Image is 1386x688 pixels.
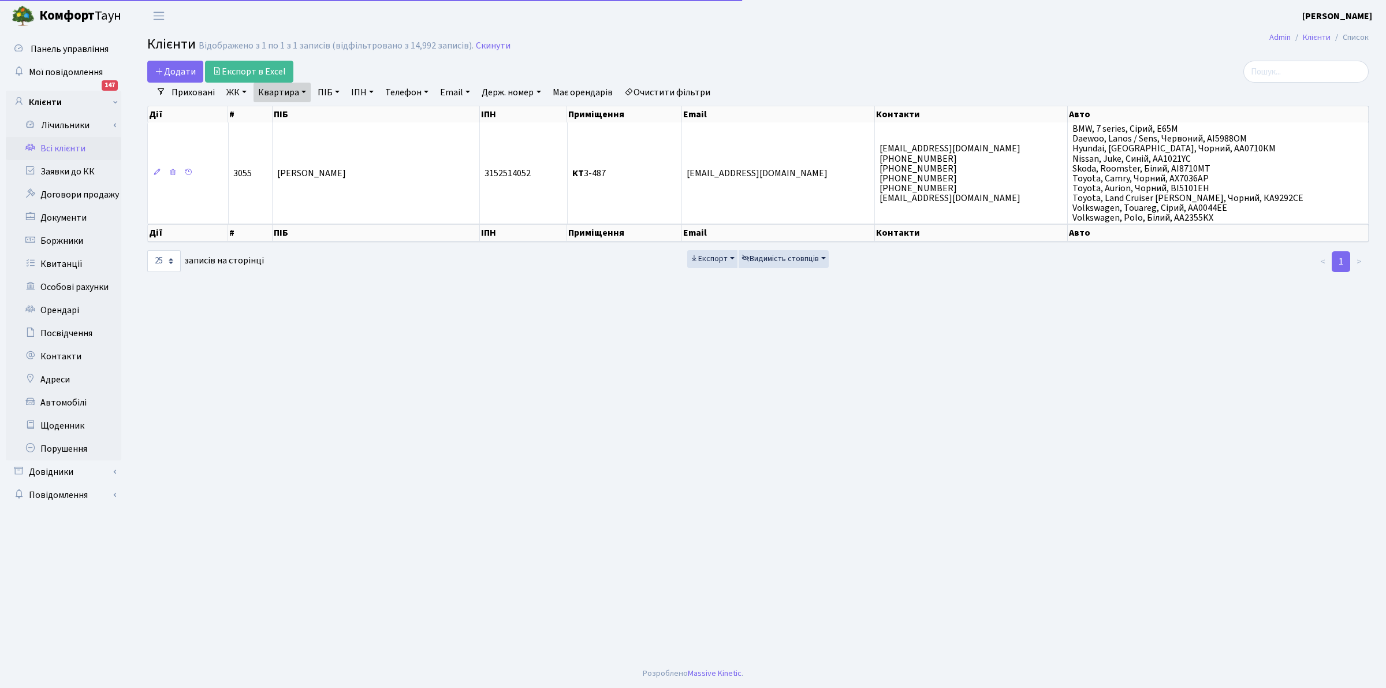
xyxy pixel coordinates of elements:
th: Авто [1068,224,1369,241]
a: Телефон [381,83,433,102]
th: ПІБ [273,224,480,241]
th: ІПН [480,106,567,122]
th: Email [682,106,875,122]
b: [PERSON_NAME] [1302,10,1372,23]
a: Квартира [254,83,311,102]
th: Приміщення [567,224,681,241]
span: Додати [155,65,196,78]
a: Massive Kinetic [688,667,742,679]
button: Видимість стовпців [739,250,829,268]
a: Адреси [6,368,121,391]
span: Панель управління [31,43,109,55]
a: Очистити фільтри [620,83,715,102]
a: Admin [1269,31,1291,43]
th: Приміщення [567,106,681,122]
div: Відображено з 1 по 1 з 1 записів (відфільтровано з 14,992 записів). [199,40,474,51]
a: Приховані [167,83,219,102]
th: Email [682,224,875,241]
a: Боржники [6,229,121,252]
a: Скинути [476,40,511,51]
a: Панель управління [6,38,121,61]
a: ІПН [346,83,378,102]
span: Таун [39,6,121,26]
span: 3055 [233,167,252,180]
a: Орендарі [6,299,121,322]
a: Має орендарів [548,83,617,102]
a: Експорт в Excel [205,61,293,83]
label: записів на сторінці [147,250,264,272]
span: Видимість стовпців [742,253,819,265]
b: КТ [572,167,584,180]
div: 147 [102,80,118,91]
th: Дії [148,106,228,122]
input: Пошук... [1243,61,1369,83]
th: Авто [1068,106,1369,122]
a: Клієнти [1303,31,1331,43]
span: Мої повідомлення [29,66,103,79]
span: Експорт [690,253,728,265]
nav: breadcrumb [1252,25,1386,50]
a: Договори продажу [6,183,121,206]
a: Щоденник [6,414,121,437]
a: Держ. номер [477,83,545,102]
a: Квитанції [6,252,121,276]
th: Контакти [875,224,1068,241]
a: Повідомлення [6,484,121,507]
a: Мої повідомлення147 [6,61,121,84]
a: Клієнти [6,91,121,114]
span: 3-487 [572,167,606,180]
a: Email [435,83,475,102]
a: ЖК [222,83,251,102]
th: Дії [148,224,228,241]
a: Заявки до КК [6,160,121,183]
a: ПІБ [313,83,344,102]
select: записів на сторінці [147,250,181,272]
a: Довідники [6,460,121,484]
span: BMW, 7 series, Сірий, E65M Daewoo, Lanos / Sens, Червоний, АІ5988ОМ Hyundai, [GEOGRAPHIC_DATA], Ч... [1072,122,1303,224]
th: ІПН [480,224,567,241]
img: logo.png [12,5,35,28]
th: # [228,106,273,122]
a: Додати [147,61,203,83]
b: Комфорт [39,6,95,25]
span: [PERSON_NAME] [277,167,346,180]
a: Лічильники [13,114,121,137]
a: Особові рахунки [6,276,121,299]
a: Порушення [6,437,121,460]
button: Експорт [687,250,737,268]
th: Контакти [875,106,1068,122]
th: ПІБ [273,106,480,122]
a: Документи [6,206,121,229]
span: Клієнти [147,34,196,54]
li: Список [1331,31,1369,44]
a: 1 [1332,251,1350,272]
span: [EMAIL_ADDRESS][DOMAIN_NAME] [PHONE_NUMBER] [PHONE_NUMBER] [PHONE_NUMBER] [PHONE_NUMBER] [EMAIL_A... [880,143,1020,205]
a: [PERSON_NAME] [1302,9,1372,23]
div: Розроблено . [643,667,743,680]
span: [EMAIL_ADDRESS][DOMAIN_NAME] [687,167,828,180]
a: Автомобілі [6,391,121,414]
a: Контакти [6,345,121,368]
th: # [228,224,273,241]
button: Переключити навігацію [144,6,173,25]
a: Посвідчення [6,322,121,345]
a: Всі клієнти [6,137,121,160]
span: 3152514052 [485,167,531,180]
